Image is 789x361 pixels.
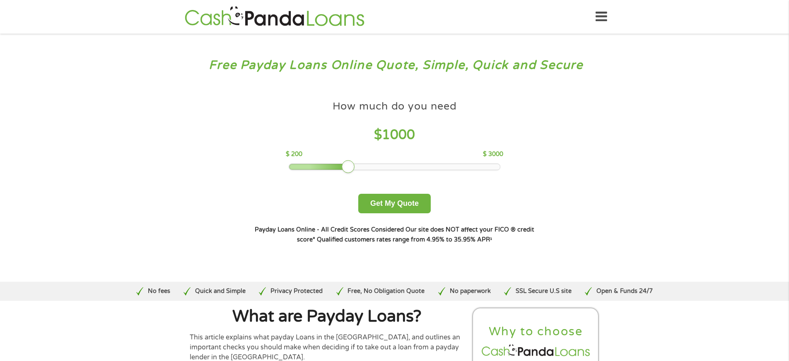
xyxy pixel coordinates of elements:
h4: How much do you need [333,100,457,113]
h3: Free Payday Loans Online Quote, Simple, Quick and Secure [24,58,765,73]
p: Open & Funds 24/7 [596,287,653,296]
strong: Qualified customers rates range from 4.95% to 35.95% APR¹ [317,236,492,243]
strong: Our site does NOT affect your FICO ® credit score* [297,226,534,243]
h2: Why to choose [480,324,592,339]
p: $ 200 [286,150,302,159]
p: Quick and Simple [195,287,246,296]
p: Privacy Protected [270,287,323,296]
p: No fees [148,287,170,296]
p: $ 3000 [483,150,503,159]
button: Get My Quote [358,194,431,213]
p: No paperwork [450,287,491,296]
strong: Payday Loans Online - All Credit Scores Considered [255,226,404,233]
p: Free, No Obligation Quote [347,287,425,296]
img: GetLoanNow Logo [182,5,367,29]
p: SSL Secure U.S site [516,287,572,296]
h1: What are Payday Loans? [190,308,465,325]
span: 1000 [382,127,415,143]
h4: $ [286,127,503,144]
